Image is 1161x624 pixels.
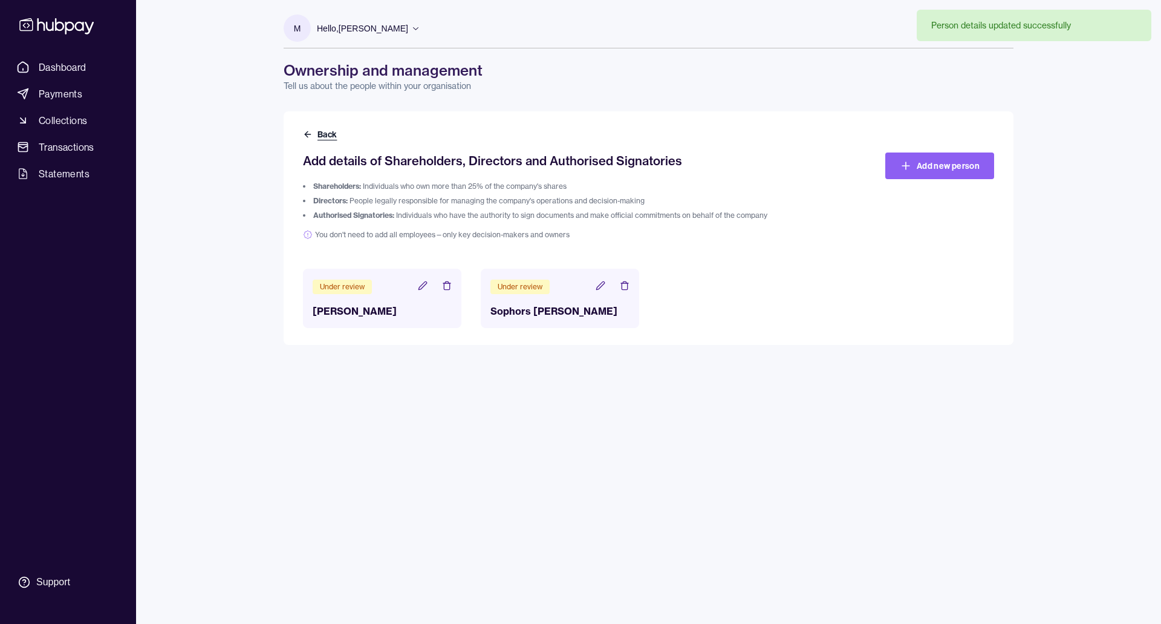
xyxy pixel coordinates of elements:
span: Shareholders: [313,182,361,191]
div: Person details updated successfully [931,19,1071,31]
p: Hello, [PERSON_NAME] [317,22,408,35]
h1: Ownership and management [284,61,1013,80]
span: Authorised Signatories: [313,211,394,220]
a: Collections [12,110,124,131]
a: Transactions [12,136,124,158]
h3: Sophors [PERSON_NAME] [490,304,629,318]
h3: [PERSON_NAME] [313,304,452,318]
li: Individuals who have the authority to sign documents and make official commitments on behalf of t... [303,211,821,220]
h2: Add details of Shareholders, Directors and Authorised Signatories [303,153,821,169]
span: Statements [39,166,89,181]
a: Statements [12,163,124,185]
p: M [294,22,301,35]
p: Tell us about the people within your organisation [284,80,1013,92]
span: Collections [39,113,87,128]
li: People legally responsible for managing the company's operations and decision-making [303,196,821,206]
span: Dashboard [39,60,86,74]
a: Add new person [885,153,994,179]
span: You don't need to add all employees—only key decision-makers and owners [303,230,821,240]
div: Support [36,576,70,589]
div: Under review [490,280,550,294]
a: Support [12,570,124,595]
span: Transactions [39,140,94,154]
a: Dashboard [12,56,124,78]
span: Directors: [313,196,348,205]
span: Payments [39,87,82,101]
div: Under review [313,280,372,294]
li: Individuals who own more than 25% of the company's shares [303,182,821,191]
a: Payments [12,83,124,105]
button: Back [303,128,339,140]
